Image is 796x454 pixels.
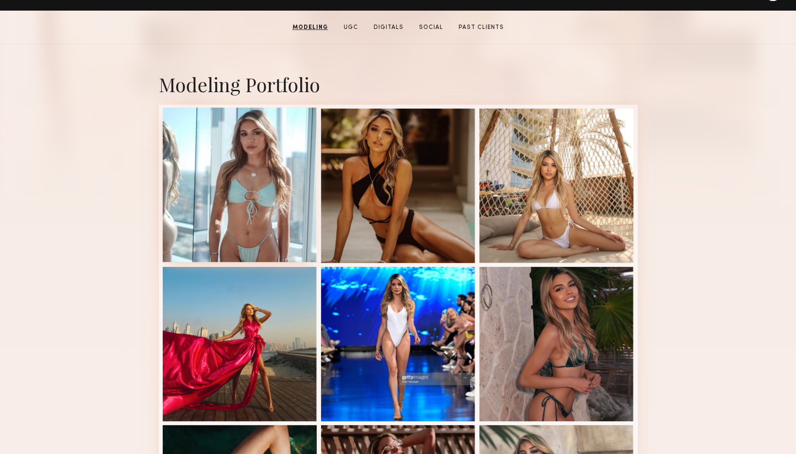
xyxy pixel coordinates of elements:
[289,23,332,32] a: Modeling
[370,23,407,32] a: Digitals
[340,23,362,32] a: UGC
[455,23,508,32] a: Past Clients
[415,23,447,32] a: Social
[159,71,638,97] div: Modeling Portfolio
